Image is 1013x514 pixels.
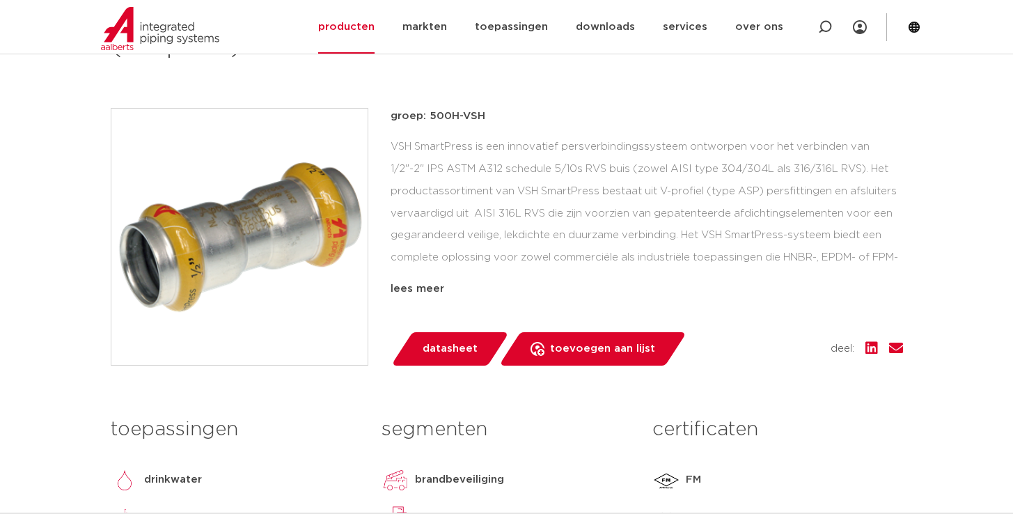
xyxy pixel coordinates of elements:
h3: certificaten [652,416,902,444]
h3: toepassingen [111,416,361,444]
span: datasheet [423,338,478,360]
div: VSH SmartPress is een innovatief persverbindingssysteem ontworpen voor het verbinden van 1/2"-2" ... [391,136,903,275]
p: groep: 500H-VSH [391,108,903,125]
a: datasheet [391,332,509,366]
span: toevoegen aan lijst [550,338,655,360]
div: lees meer [391,281,903,297]
img: FM [652,466,680,494]
span: deel: [831,341,854,357]
h3: segmenten [382,416,631,444]
p: drinkwater [144,472,202,488]
p: brandbeveiliging [415,472,504,488]
img: brandbeveiliging [382,466,409,494]
img: drinkwater [111,466,139,494]
img: Product Image for VSH SmartPress rechte koppeling HNBR (2 x press) [111,109,368,365]
p: FM [686,472,701,488]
